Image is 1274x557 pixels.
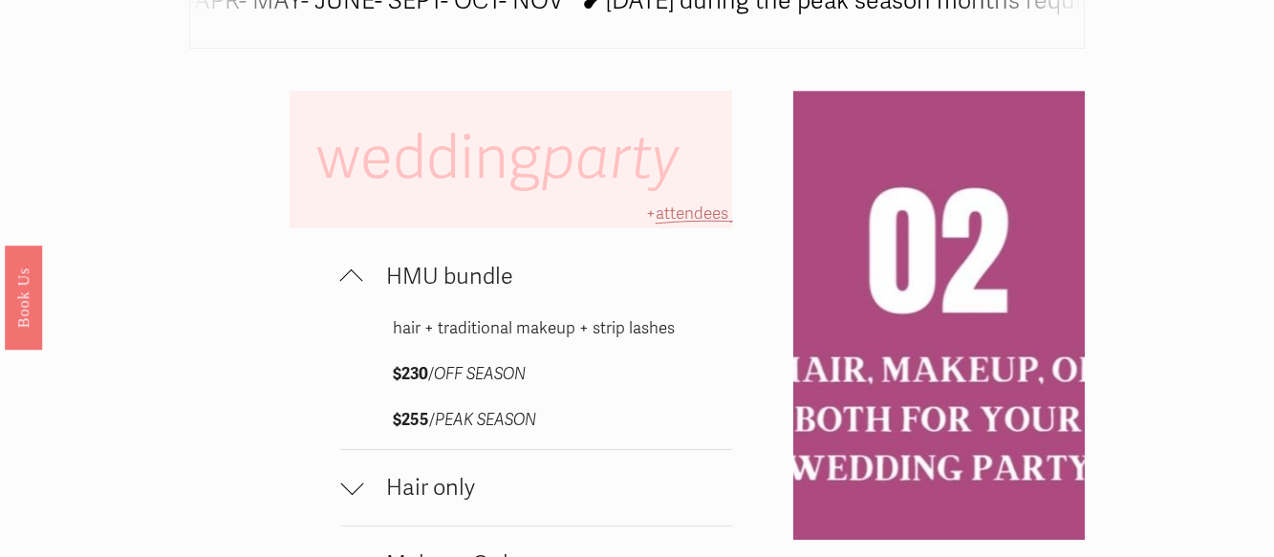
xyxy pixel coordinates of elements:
[363,474,732,502] span: Hair only
[541,122,680,195] em: party
[316,122,693,195] span: wedding
[656,204,728,224] span: attendees
[393,364,428,384] strong: $230
[435,410,536,430] em: PEAK SEASON
[393,314,680,344] p: hair + traditional makeup + strip lashes
[393,360,680,390] p: /
[646,204,656,224] span: +
[340,314,732,449] div: HMU bundle
[340,450,732,525] button: Hair only
[5,245,42,349] a: Book Us
[340,239,732,314] button: HMU bundle
[434,364,526,384] em: OFF SEASON
[393,410,429,430] strong: $255
[393,406,680,436] p: /
[363,263,732,290] span: HMU bundle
